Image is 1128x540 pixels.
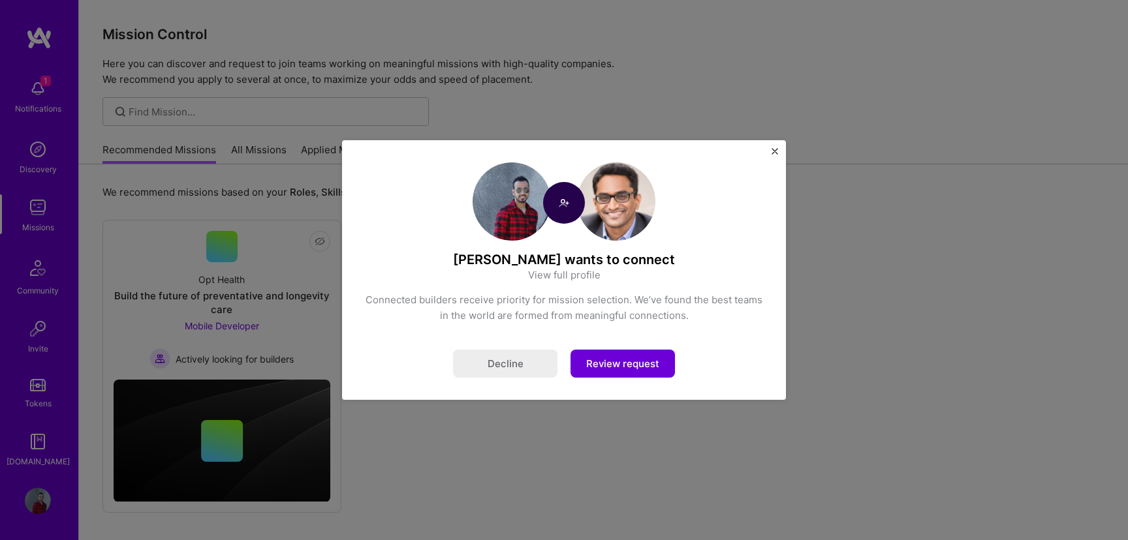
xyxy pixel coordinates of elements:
button: Review request [571,350,675,378]
img: Connect [543,182,585,224]
img: User Avatar [577,162,655,241]
button: Close [772,148,778,162]
a: View full profile [528,268,601,282]
img: User Avatar [473,162,551,241]
button: Decline [453,350,557,378]
div: Connected builders receive priority for mission selection. We’ve found the best teams in the worl... [364,292,764,323]
h4: [PERSON_NAME] wants to connect [364,251,764,268]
